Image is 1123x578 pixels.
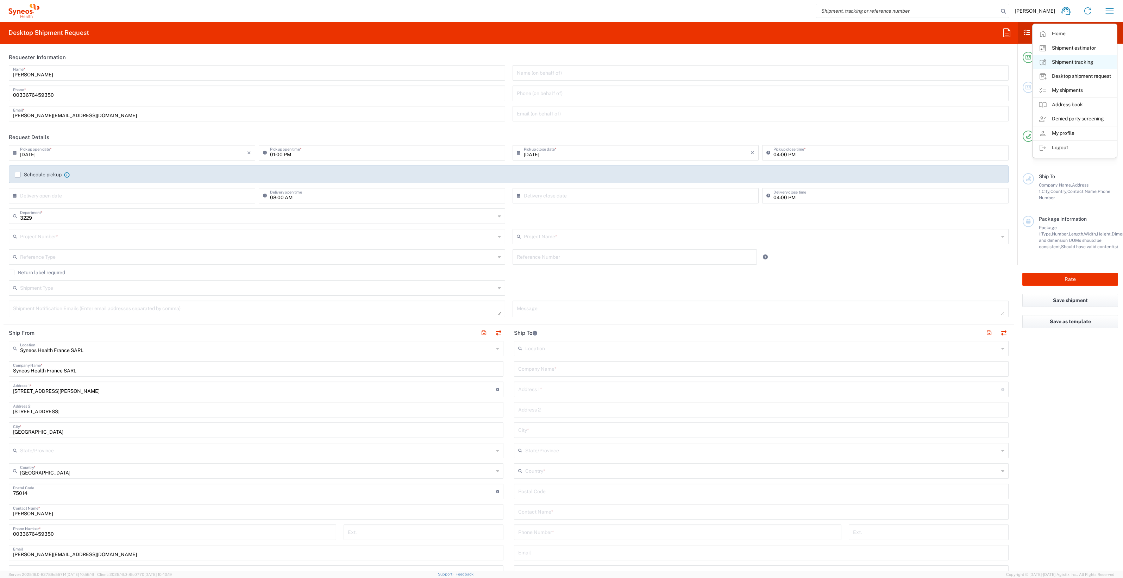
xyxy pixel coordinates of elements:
[1039,225,1057,237] span: Package 1:
[816,4,998,18] input: Shipment, tracking or reference number
[9,54,66,61] h2: Requester Information
[1039,182,1072,188] span: Company Name,
[1033,41,1117,55] a: Shipment estimator
[1069,231,1084,237] span: Length,
[514,329,537,337] h2: Ship To
[438,572,456,576] a: Support
[9,134,49,141] h2: Request Details
[1033,27,1117,41] a: Home
[1061,244,1118,249] span: Should have valid content(s)
[1033,83,1117,98] a: My shipments
[1052,231,1069,237] span: Number,
[67,572,94,577] span: [DATE] 10:56:16
[15,172,62,177] label: Schedule pickup
[1033,69,1117,83] a: Desktop shipment request
[97,572,172,577] span: Client: 2025.16.0-8fc0770
[760,252,770,262] a: Add Reference
[1033,126,1117,140] a: My profile
[1022,294,1118,307] button: Save shipment
[1097,231,1112,237] span: Height,
[1033,141,1117,155] a: Logout
[1033,98,1117,112] a: Address book
[9,329,34,337] h2: Ship From
[8,572,94,577] span: Server: 2025.16.0-82789e55714
[1039,216,1087,222] span: Package Information
[1033,112,1117,126] a: Denied party screening
[751,147,754,158] i: ×
[9,270,65,275] label: Return label required
[1022,273,1118,286] button: Rate
[1041,231,1052,237] span: Type,
[144,572,172,577] span: [DATE] 10:40:19
[1006,571,1115,578] span: Copyright © [DATE]-[DATE] Agistix Inc., All Rights Reserved
[247,147,251,158] i: ×
[1050,189,1067,194] span: Country,
[1033,55,1117,69] a: Shipment tracking
[1015,8,1055,14] span: [PERSON_NAME]
[1084,231,1097,237] span: Width,
[1067,189,1098,194] span: Contact Name,
[8,29,89,37] h2: Desktop Shipment Request
[1024,29,1093,37] h2: Shipment Checklist
[456,572,473,576] a: Feedback
[1042,189,1050,194] span: City,
[1039,174,1055,179] span: Ship To
[1022,315,1118,328] button: Save as template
